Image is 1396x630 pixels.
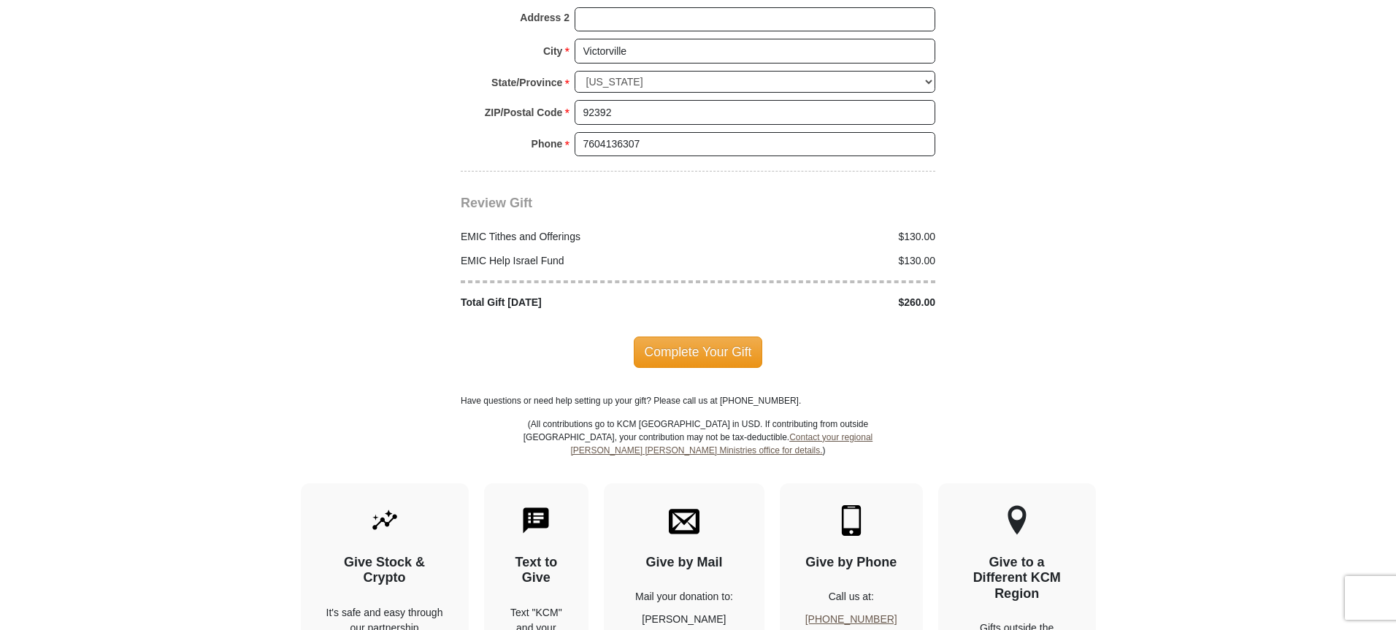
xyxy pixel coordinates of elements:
[669,505,699,536] img: envelope.svg
[510,555,564,586] h4: Text to Give
[570,432,872,456] a: Contact your regional [PERSON_NAME] [PERSON_NAME] Ministries office for details.
[698,253,943,269] div: $130.00
[520,7,569,28] strong: Address 2
[532,134,563,154] strong: Phone
[634,337,763,367] span: Complete Your Gift
[521,505,551,536] img: text-to-give.svg
[453,295,699,310] div: Total Gift [DATE]
[698,295,943,310] div: $260.00
[461,394,935,407] p: Have questions or need help setting up your gift? Please call us at [PHONE_NUMBER].
[964,555,1070,602] h4: Give to a Different KCM Region
[805,589,897,604] p: Call us at:
[629,589,739,604] p: Mail your donation to:
[523,418,873,483] p: (All contributions go to KCM [GEOGRAPHIC_DATA] in USD. If contributing from outside [GEOGRAPHIC_D...
[698,229,943,245] div: $130.00
[461,196,532,210] span: Review Gift
[805,613,897,625] a: [PHONE_NUMBER]
[1007,505,1027,536] img: other-region
[805,555,897,571] h4: Give by Phone
[485,102,563,123] strong: ZIP/Postal Code
[543,41,562,61] strong: City
[326,555,443,586] h4: Give Stock & Crypto
[453,229,699,245] div: EMIC Tithes and Offerings
[453,253,699,269] div: EMIC Help Israel Fund
[629,555,739,571] h4: Give by Mail
[369,505,400,536] img: give-by-stock.svg
[836,505,867,536] img: mobile.svg
[491,72,562,93] strong: State/Province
